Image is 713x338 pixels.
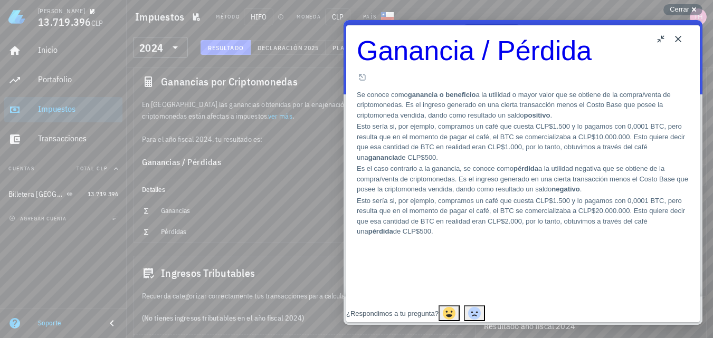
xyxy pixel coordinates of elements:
[326,40,364,55] button: Planes
[4,38,122,63] a: Inicio
[142,186,428,194] div: Detalles
[8,8,25,25] img: LedgiFi
[77,165,108,172] span: Total CLP
[670,5,689,13] span: Cerrar
[38,104,118,114] div: Impuestos
[91,18,103,28] span: CLP
[344,20,702,325] iframe: Help Scout Beacon - Live Chat, Contact Form, and Knowledge Base
[142,157,221,167] span: Ganancias / Pérdidas
[381,11,394,23] div: CL-icon
[134,302,462,334] div: (No tienes ingresos tributables en el año fiscal 2024)
[135,8,188,25] h1: Impuestos
[207,44,244,52] span: Resultado
[38,74,118,84] div: Portafolio
[201,40,251,55] button: Resultado
[4,97,122,122] a: Impuestos
[38,133,118,143] div: Transacciones
[690,8,707,25] div: avatar
[38,7,85,15] div: [PERSON_NAME]
[297,13,321,21] div: Moneda
[268,111,292,121] a: ver más
[663,4,702,15] button: Cerrar
[8,190,64,199] div: Billetera [GEOGRAPHIC_DATA]
[161,228,405,236] div: Pérdidas
[6,213,71,224] button: agregar cuenta
[332,44,357,52] span: Planes
[11,215,66,222] span: agregar cuenta
[363,13,377,21] div: País
[257,44,303,52] span: Declaración
[139,43,163,53] div: 2024
[38,319,97,327] div: Soporte
[134,65,462,99] div: Ganancias por Criptomonedas
[38,15,91,29] span: 13.719.396
[88,190,118,198] span: 13.719.396
[303,44,319,52] span: 2025
[4,181,122,207] a: Billetera [GEOGRAPHIC_DATA] 13.719.396
[251,40,326,55] button: Declaración 2025
[161,207,377,215] div: Ganancias
[38,45,118,55] div: Inicio
[4,67,122,93] a: Portafolio
[4,127,122,152] a: Transacciones
[216,13,240,21] div: Método
[134,99,462,145] div: En [GEOGRAPHIC_DATA] las ganancias obtenidas por la enajenación de transacciones de criptomonedas...
[244,8,273,25] span: HIFO
[134,179,462,200] div: Detalles
[134,256,462,290] div: Ingresos Tributables
[325,8,350,25] span: CLP
[4,156,122,181] button: CuentasTotal CLP
[133,37,188,58] div: 2024
[134,290,462,302] div: Recuerda categorizar correctamente tus transacciones para calcular tus ingresos tributables.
